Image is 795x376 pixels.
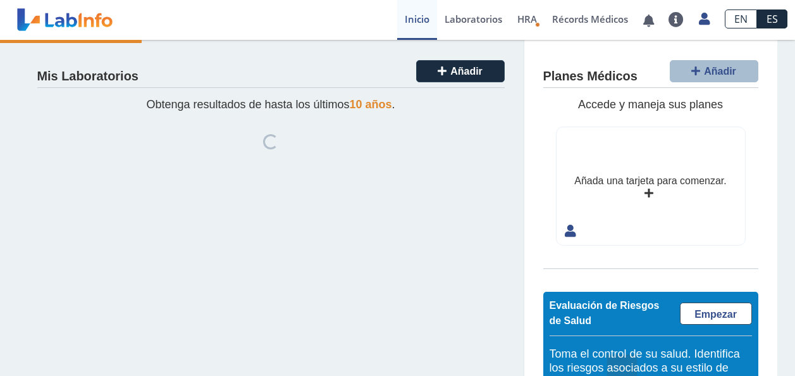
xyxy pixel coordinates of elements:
[670,60,758,82] button: Añadir
[680,303,752,325] a: Empezar
[757,9,787,28] a: ES
[694,309,737,320] span: Empezar
[450,66,483,77] span: Añadir
[543,69,638,84] h4: Planes Médicos
[350,98,392,111] span: 10 años
[578,98,723,111] span: Accede y maneja sus planes
[416,60,505,82] button: Añadir
[146,98,395,111] span: Obtenga resultados de hasta los últimos .
[517,13,537,25] span: HRA
[704,66,736,77] span: Añadir
[37,69,139,84] h4: Mis Laboratorios
[550,300,660,326] span: Evaluación de Riesgos de Salud
[574,173,726,189] div: Añada una tarjeta para comenzar.
[725,9,757,28] a: EN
